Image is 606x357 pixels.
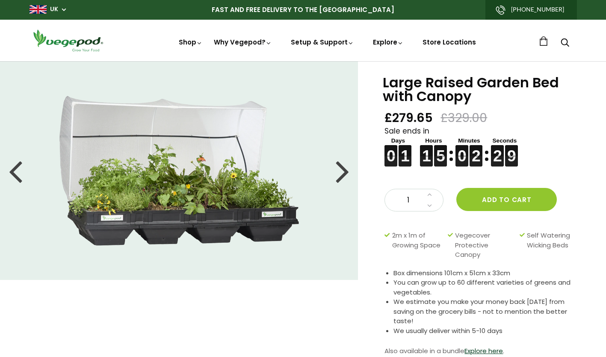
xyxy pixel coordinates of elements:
[30,5,47,14] img: gb_large.png
[392,231,443,260] span: 2m x 1m of Growing Space
[434,145,447,156] figure: 5
[527,231,580,260] span: Self Watering Wicking Beds
[470,145,482,156] figure: 2
[373,38,404,47] a: Explore
[393,297,585,326] li: We estimate you make your money back [DATE] from saving on the grocery bills - not to mention the...
[456,188,557,211] button: Add to cart
[455,145,468,156] figure: 0
[50,5,58,14] a: UK
[383,76,585,103] h1: Large Raised Garden Bed with Canopy
[423,38,476,47] a: Store Locations
[214,38,272,47] a: Why Vegepod?
[30,28,106,53] img: Vegepod
[440,110,487,126] span: £329.00
[455,231,515,260] span: Vegecover Protective Canopy
[384,110,433,126] span: £279.65
[561,39,569,48] a: Search
[399,145,411,156] figure: 1
[179,38,203,47] a: Shop
[393,195,423,206] span: 1
[425,189,435,200] a: Increase quantity by 1
[425,200,435,211] a: Decrease quantity by 1
[420,145,433,156] figure: 1
[393,326,585,336] li: We usually deliver within 5-10 days
[393,278,585,297] li: You can grow up to 60 different varieties of greens and vegetables.
[393,268,585,278] li: Box dimensions 101cm x 51cm x 33cm
[291,38,354,47] a: Setup & Support
[464,346,503,355] a: Explore here
[491,145,504,156] figure: 2
[59,96,299,246] img: Large Raised Garden Bed with Canopy
[505,145,518,156] figure: 9
[384,145,397,156] figure: 0
[384,126,585,167] div: Sale ends in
